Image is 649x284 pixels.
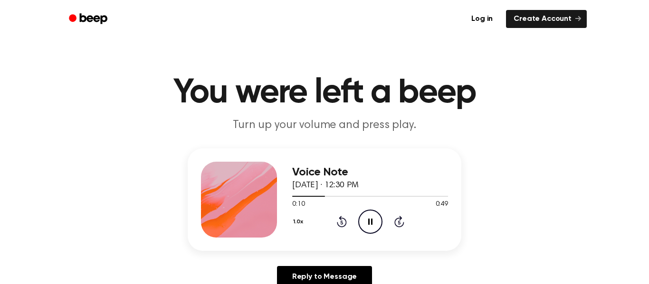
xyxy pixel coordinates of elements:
span: 0:49 [436,200,448,210]
a: Create Account [506,10,587,28]
a: Beep [62,10,116,28]
p: Turn up your volume and press play. [142,118,507,133]
a: Log in [464,10,500,28]
span: [DATE] · 12:30 PM [292,181,359,190]
span: 0:10 [292,200,305,210]
button: 1.0x [292,214,307,230]
h3: Voice Note [292,166,448,179]
h1: You were left a beep [81,76,568,110]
